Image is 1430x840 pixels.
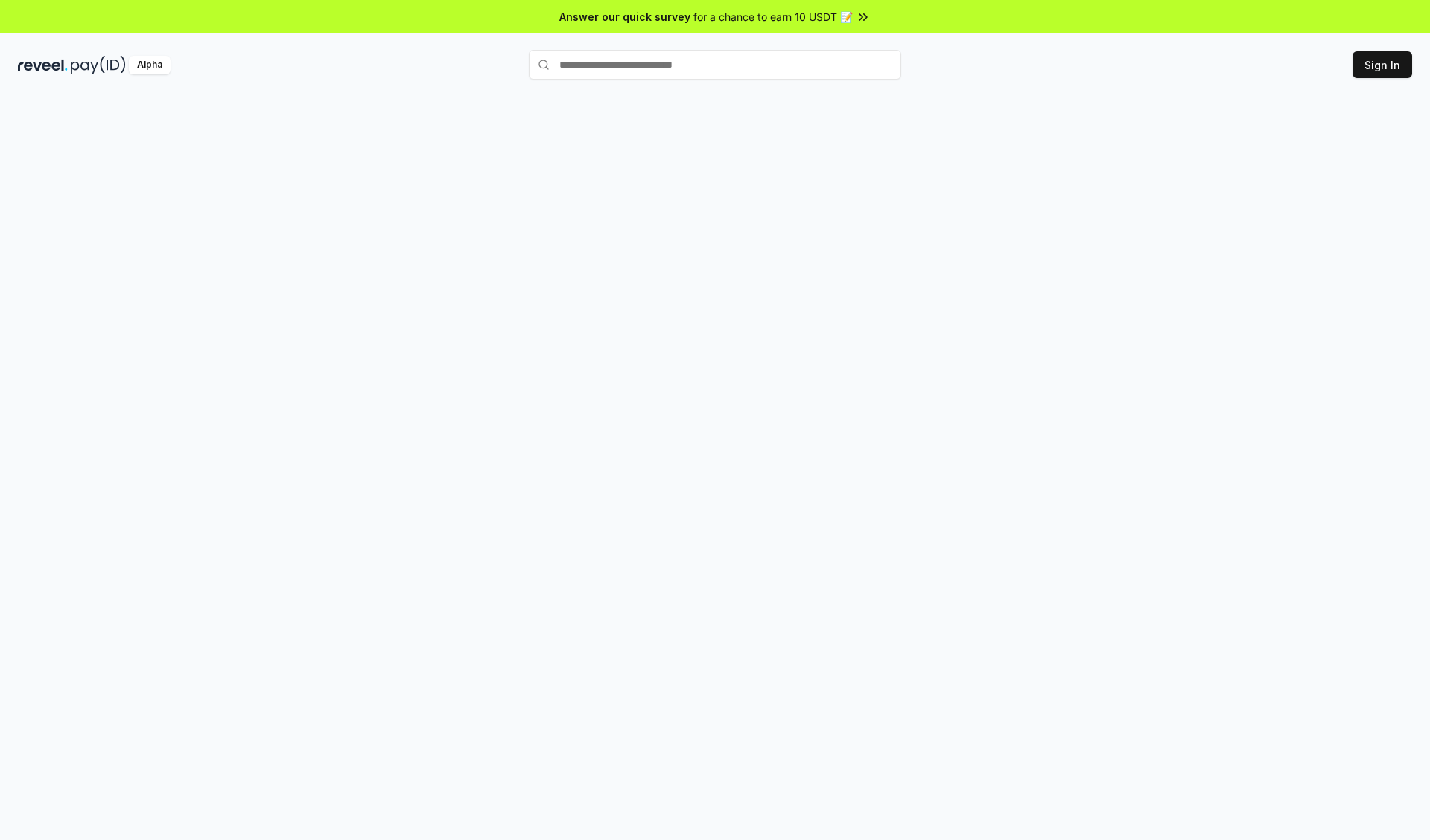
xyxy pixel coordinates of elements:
img: reveel_dark [18,56,68,74]
span: for a chance to earn 10 USDT 📝 [693,9,853,25]
span: Answer our quick survey [559,9,690,25]
button: Sign In [1353,51,1412,78]
img: pay_id [71,56,126,74]
div: Alpha [129,56,171,74]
